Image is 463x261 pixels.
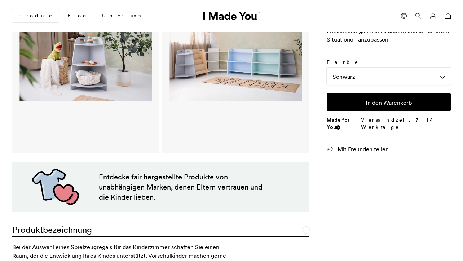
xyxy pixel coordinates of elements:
[327,93,451,111] button: In den Warenkorb
[12,219,309,237] a: Produktbezeichnung
[99,172,264,202] p: Entdecke fair hergestellte Produkte von unabhängigen Marken, denen Eltern vertrauen und die Kinde...
[62,10,93,22] a: Blog
[327,117,350,130] strong: Made for You
[327,145,389,153] a: Mit Freunden teilen
[327,59,451,66] label: Farbe
[338,145,389,153] span: Mit Freunden teilen
[361,117,451,131] p: Versandzeit 7-14 Werktage
[12,9,59,22] a: Produkte
[337,126,339,129] img: Info sign
[96,10,146,22] a: Über uns
[327,68,451,85] div: Schwarz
